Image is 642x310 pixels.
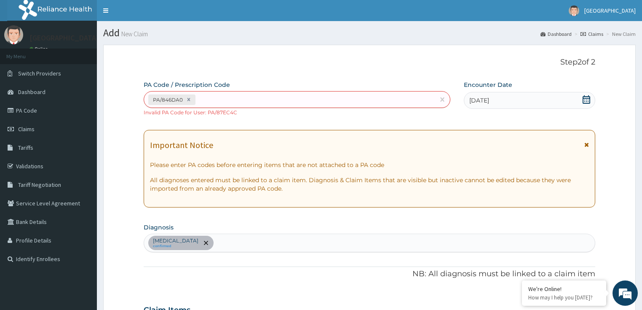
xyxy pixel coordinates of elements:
[18,125,35,133] span: Claims
[29,34,99,42] p: [GEOGRAPHIC_DATA]
[604,30,636,38] li: New Claim
[528,294,600,301] p: How may I help you today?
[150,176,589,193] p: All diagnoses entered must be linked to a claim item. Diagnosis & Claim Items that are visible bu...
[29,46,50,52] a: Online
[150,161,589,169] p: Please enter PA codes before entering items that are not attached to a PA code
[18,144,33,151] span: Tariffs
[103,27,636,38] h1: Add
[18,70,61,77] span: Switch Providers
[464,81,512,89] label: Encounter Date
[49,98,116,183] span: We're online!
[202,239,210,247] span: remove selection option
[150,95,184,105] div: PA/846DA0
[569,5,579,16] img: User Image
[144,109,237,116] small: Invalid PA Code for User: PA/87EC4C
[44,47,142,58] div: Chat with us now
[4,25,23,44] img: User Image
[138,4,158,24] div: Minimize live chat window
[584,7,636,14] span: [GEOGRAPHIC_DATA]
[144,81,230,89] label: PA Code / Prescription Code
[580,30,603,38] a: Claims
[469,96,489,105] span: [DATE]
[120,31,148,37] small: New Claim
[144,58,596,67] p: Step 2 of 2
[153,244,198,248] small: confirmed
[4,214,160,244] textarea: Type your message and hit 'Enter'
[540,30,572,38] a: Dashboard
[144,269,596,280] p: NB: All diagnosis must be linked to a claim item
[16,42,34,63] img: d_794563401_company_1708531726252_794563401
[528,285,600,293] div: We're Online!
[18,181,61,189] span: Tariff Negotiation
[150,140,213,150] h1: Important Notice
[153,237,198,244] p: [MEDICAL_DATA]
[18,88,45,96] span: Dashboard
[144,223,174,232] label: Diagnosis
